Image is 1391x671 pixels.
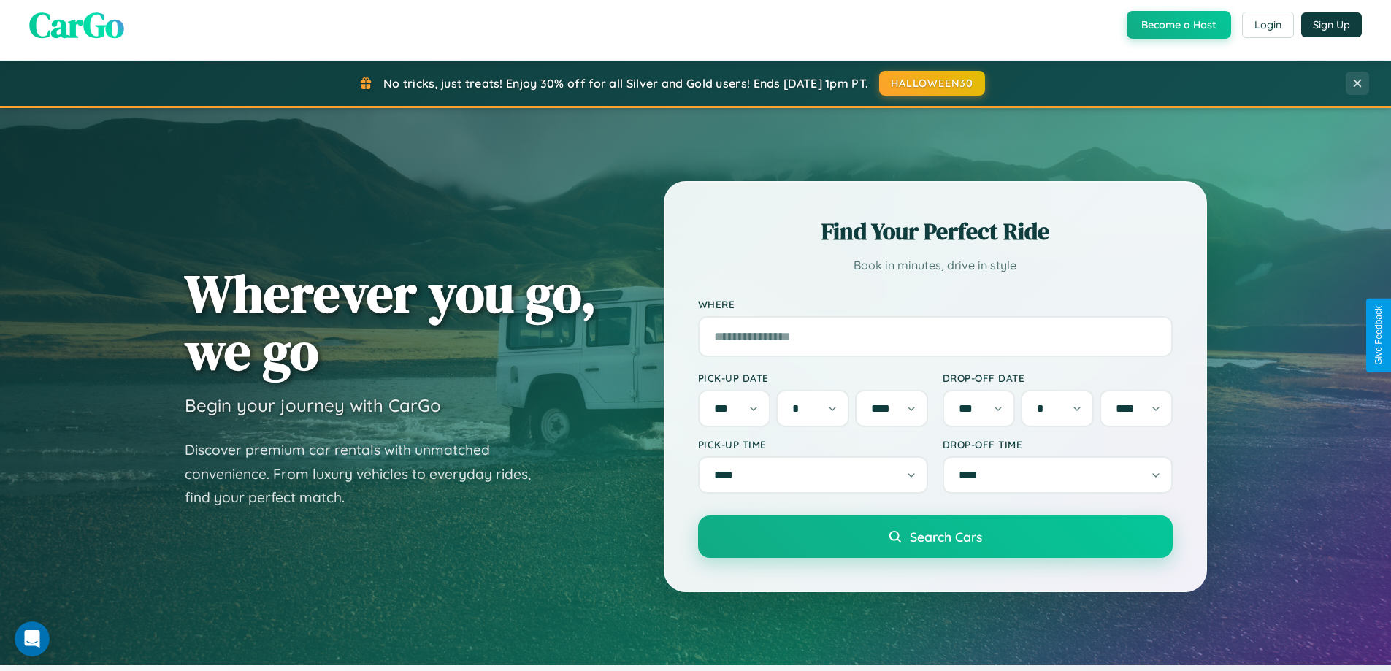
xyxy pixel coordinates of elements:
label: Drop-off Date [943,372,1173,384]
label: Pick-up Time [698,438,928,450]
button: Become a Host [1127,11,1231,39]
h1: Wherever you go, we go [185,264,597,380]
span: CarGo [29,1,124,49]
p: Book in minutes, drive in style [698,255,1173,276]
label: Where [698,298,1173,310]
iframe: Intercom live chat [15,621,50,656]
span: No tricks, just treats! Enjoy 30% off for all Silver and Gold users! Ends [DATE] 1pm PT. [383,76,868,91]
p: Discover premium car rentals with unmatched convenience. From luxury vehicles to everyday rides, ... [185,438,550,510]
h2: Find Your Perfect Ride [698,215,1173,248]
span: Search Cars [910,529,982,545]
label: Drop-off Time [943,438,1173,450]
button: HALLOWEEN30 [879,71,985,96]
div: Give Feedback [1373,306,1384,365]
button: Search Cars [698,515,1173,558]
h3: Begin your journey with CarGo [185,394,441,416]
button: Sign Up [1301,12,1362,37]
button: Login [1242,12,1294,38]
label: Pick-up Date [698,372,928,384]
